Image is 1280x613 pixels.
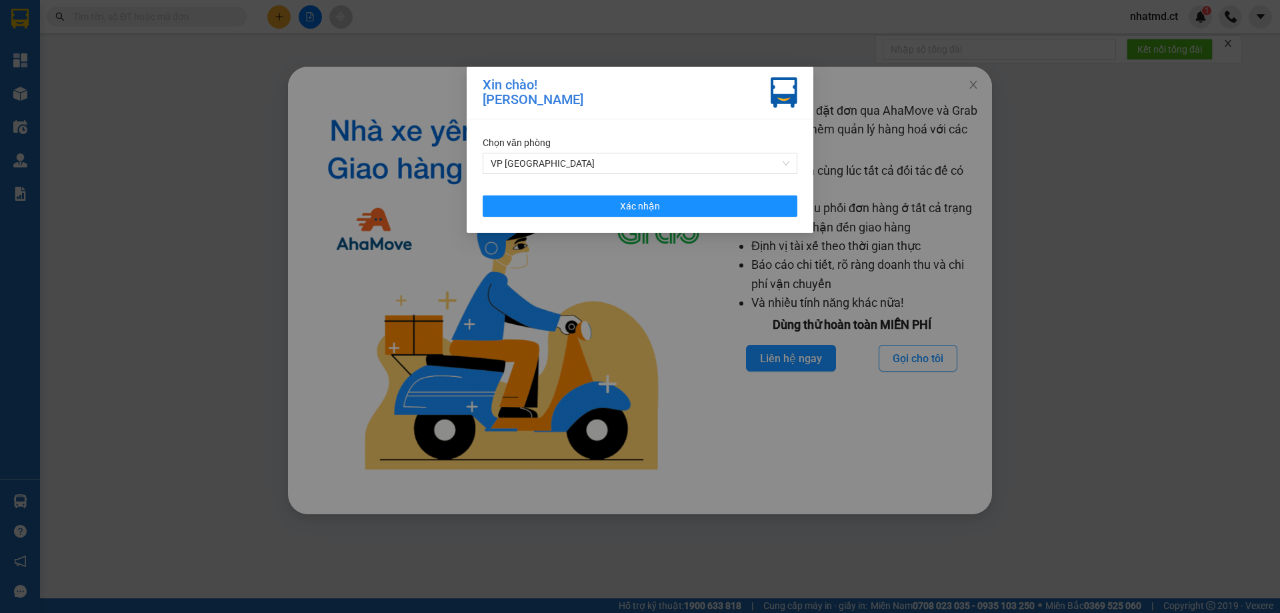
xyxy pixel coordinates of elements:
[483,77,583,108] div: Xin chào! [PERSON_NAME]
[620,199,660,213] span: Xác nhận
[483,135,797,150] div: Chọn văn phòng
[483,195,797,217] button: Xác nhận
[491,153,789,173] span: VP Mỹ Đình
[771,77,797,108] img: vxr-icon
